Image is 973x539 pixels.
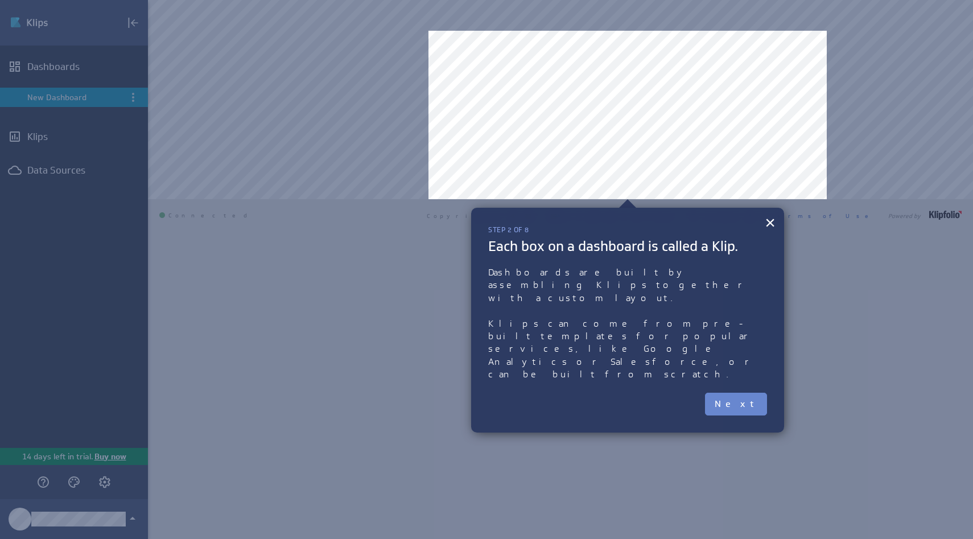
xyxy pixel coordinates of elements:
p: Step 2 of 8 [488,225,767,234]
h2: Each box on a dashboard is called a Klip. [488,237,767,255]
button: Close [765,211,776,234]
button: Next [705,393,767,415]
p: Dashboards are built by assembling Klips together with a custom layout. [488,266,767,305]
p: Klips can come from pre-built templates for popular services, like Google Analytics or Salesforce... [488,318,767,381]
